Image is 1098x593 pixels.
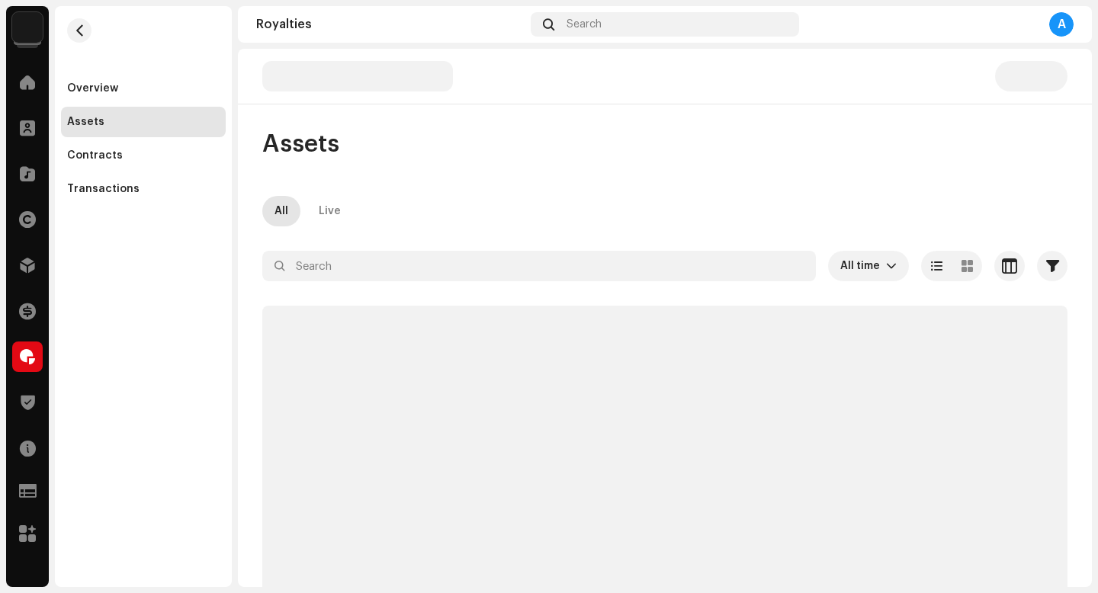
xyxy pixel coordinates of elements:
[61,107,226,137] re-m-nav-item: Assets
[67,183,140,195] div: Transactions
[67,116,104,128] div: Assets
[61,174,226,204] re-m-nav-item: Transactions
[319,196,341,226] div: Live
[262,129,339,159] span: Assets
[567,18,602,30] span: Search
[61,73,226,104] re-m-nav-item: Overview
[840,251,886,281] span: All time
[1049,12,1074,37] div: A
[67,149,123,162] div: Contracts
[256,18,525,30] div: Royalties
[12,12,43,43] img: 10d72f0b-d06a-424f-aeaa-9c9f537e57b6
[274,196,288,226] div: All
[61,140,226,171] re-m-nav-item: Contracts
[886,251,897,281] div: dropdown trigger
[67,82,118,95] div: Overview
[262,251,816,281] input: Search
